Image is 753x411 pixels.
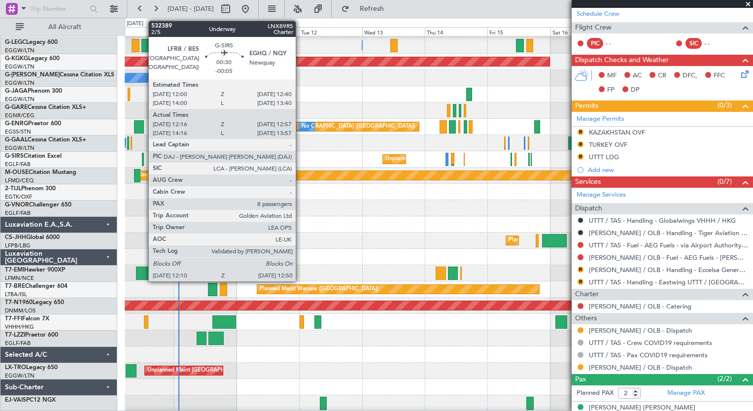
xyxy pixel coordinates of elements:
span: CS-JHH [5,235,26,240]
a: EGTK/OXF [5,193,32,201]
span: Services [575,176,601,188]
div: Sun 10 [173,27,236,36]
div: [DATE] [127,20,143,28]
button: R [578,129,583,135]
div: Planned Maint [GEOGRAPHIC_DATA] ([GEOGRAPHIC_DATA]) [257,233,412,248]
span: All Aircraft [26,24,104,31]
button: R [578,141,583,147]
span: AC [633,71,642,81]
span: G-KGKG [5,56,28,62]
a: EGGW/LTN [5,144,34,152]
div: Wed 13 [362,27,425,36]
a: LFMD/CEQ [5,177,34,184]
a: T7-EMIHawker 900XP [5,267,65,273]
span: MF [607,71,616,81]
a: EGNR/CEG [5,112,34,119]
span: Charter [575,289,599,300]
a: EGGW/LTN [5,96,34,103]
span: (2/2) [718,374,732,384]
span: G-[PERSON_NAME] [5,72,60,78]
span: T7-EMI [5,267,24,273]
button: All Aircraft [11,19,107,35]
a: EGLF/FAB [5,340,31,347]
button: R [578,267,583,273]
a: Schedule Crew [577,9,619,19]
a: G-LEGCLegacy 600 [5,39,58,45]
div: Tue 12 [299,27,362,36]
a: UTTT / TAS - Handling - Eastwing UTTT / [GEOGRAPHIC_DATA] [589,278,748,286]
a: [PERSON_NAME] / OLB - Dispatch [589,326,692,335]
a: [PERSON_NAME] / OLB - Catering [589,302,691,310]
a: 2-TIJLPhenom 300 [5,186,56,192]
div: SIC [685,38,702,49]
span: DP [631,85,640,95]
span: G-LEGC [5,39,26,45]
a: LX-TROLegacy 650 [5,365,58,371]
span: G-GAAL [5,137,28,143]
button: R [578,279,583,285]
div: Unplanned Maint [GEOGRAPHIC_DATA] ([GEOGRAPHIC_DATA]) [147,363,309,378]
div: UTTT LDG [589,153,619,161]
a: VHHH/HKG [5,323,34,331]
a: UTTT / TAS - Pax COVID19 requirements [589,351,708,359]
div: Mon 11 [237,27,299,36]
span: Refresh [351,5,393,12]
a: T7-BREChallenger 604 [5,283,68,289]
span: (0/3) [718,100,732,110]
a: UTTT / TAS - Fuel - AEG Fuels - via Airport Authority - [GEOGRAPHIC_DATA] / [GEOGRAPHIC_DATA] [589,241,748,249]
div: Add new [588,166,748,174]
span: Others [575,313,597,324]
a: [PERSON_NAME] / OLB - Handling - Tiger Aviation Svcs HECA / CAI [589,229,748,237]
div: No Crew [302,119,324,134]
span: Dispatch Checks and Weather [575,55,669,66]
div: Planned Maint Bournemouth [137,168,208,183]
a: G-VNORChallenger 650 [5,202,71,208]
a: UTTT / TAS - Crew COVID19 requirements [589,339,712,347]
span: Pax [575,374,586,385]
span: Dispatch [575,203,602,214]
span: 2-TIJL [5,186,21,192]
a: T7-N1960Legacy 650 [5,300,64,306]
span: G-GARE [5,104,28,110]
span: T7-FFI [5,316,22,322]
div: Planned Maint [GEOGRAPHIC_DATA] ([GEOGRAPHIC_DATA]) [260,119,415,134]
span: CR [658,71,666,81]
div: PIC [587,38,603,49]
a: EJ-VAISPC12 NGX [5,397,56,403]
span: Flight Crew [575,22,612,34]
a: EGLF/FAB [5,209,31,217]
div: Planned Maint [GEOGRAPHIC_DATA] ([GEOGRAPHIC_DATA]) [509,233,664,248]
span: G-VNOR [5,202,29,208]
span: G-JAGA [5,88,28,94]
a: EGGW/LTN [5,79,34,87]
span: T7-BRE [5,283,25,289]
a: G-JAGAPhenom 300 [5,88,62,94]
a: G-[PERSON_NAME]Cessna Citation XLS [5,72,114,78]
a: G-ENRGPraetor 600 [5,121,61,127]
a: T7-FFIFalcon 7X [5,316,49,322]
input: Trip Number [30,1,87,16]
a: G-GAALCessna Citation XLS+ [5,137,86,143]
div: Unplanned Maint [GEOGRAPHIC_DATA] ([GEOGRAPHIC_DATA]) [385,152,548,167]
span: EJ-VAIS [5,397,26,403]
button: Refresh [337,1,396,17]
div: - - [704,39,726,48]
a: EGGW/LTN [5,372,34,379]
a: EGLF/FAB [5,161,31,168]
a: [PERSON_NAME] / OLB - Fuel - AEG Fuels - [PERSON_NAME] / OLB [589,253,748,262]
a: CS-JHHGlobal 6000 [5,235,60,240]
div: Sat 9 [111,27,173,36]
div: KAZAKHSTAN OVF [589,128,645,137]
a: LTBA/ISL [5,291,27,298]
label: Planned PAX [577,388,614,398]
span: LX-TRO [5,365,26,371]
div: Sat 16 [550,27,613,36]
span: T7-N1960 [5,300,33,306]
div: Thu 14 [425,27,487,36]
a: UTTT / TAS - Handling - Globalwings VHHH / HKG [589,216,736,225]
span: Permits [575,101,598,112]
a: EGGW/LTN [5,63,34,70]
div: TURKEY OVF [589,140,627,149]
a: LFMN/NCE [5,274,34,282]
a: Manage Services [577,190,626,200]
